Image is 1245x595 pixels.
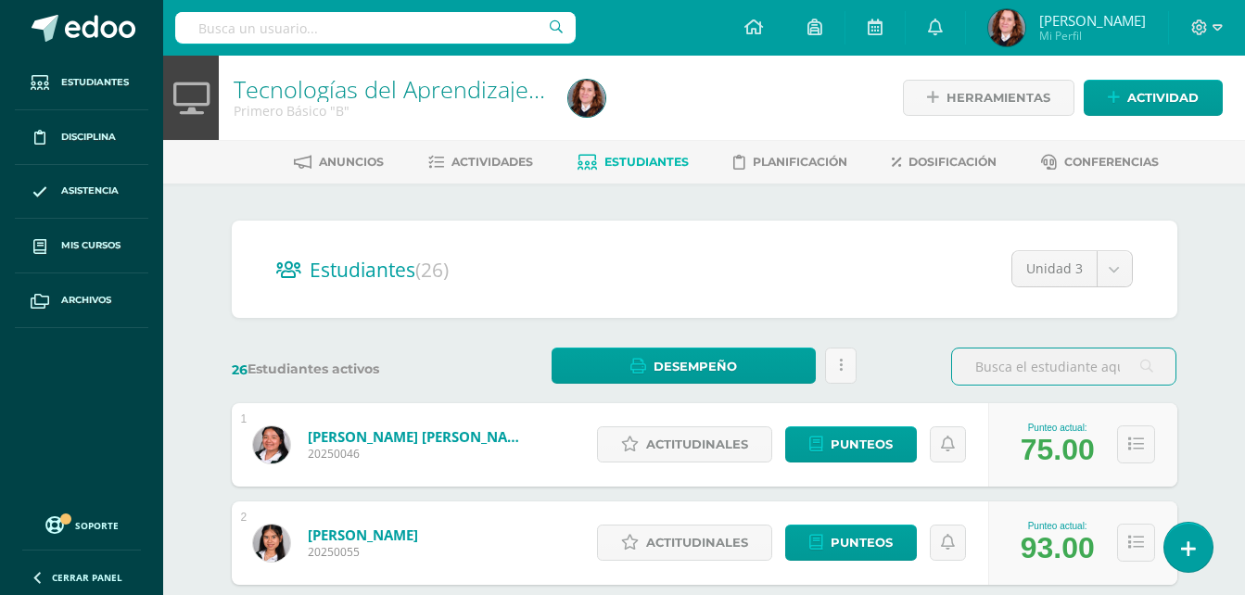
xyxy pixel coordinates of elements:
[61,130,116,145] span: Disciplina
[241,412,248,425] div: 1
[604,155,689,169] span: Estudiantes
[319,155,384,169] span: Anuncios
[578,147,689,177] a: Estudiantes
[234,102,546,120] div: Primero Básico 'B'
[451,155,533,169] span: Actividades
[1021,531,1095,565] div: 93.00
[75,519,119,532] span: Soporte
[597,525,772,561] a: Actitudinales
[61,184,119,198] span: Asistencia
[831,427,893,462] span: Punteos
[308,544,418,560] span: 20250055
[1012,251,1132,286] a: Unidad 3
[61,75,129,90] span: Estudiantes
[892,147,997,177] a: Dosificación
[1127,81,1199,115] span: Actividad
[568,80,605,117] img: fd0864b42e40efb0ca870be3ccd70d1f.png
[1039,28,1146,44] span: Mi Perfil
[753,155,847,169] span: Planificación
[733,147,847,177] a: Planificación
[1021,423,1095,433] div: Punteo actual:
[785,426,917,462] a: Punteos
[15,165,148,220] a: Asistencia
[1064,155,1159,169] span: Conferencias
[15,219,148,273] a: Mis cursos
[234,76,546,102] h1: Tecnologías del Aprendizaje y la Comunicación
[294,147,384,177] a: Anuncios
[831,525,893,560] span: Punteos
[310,257,449,283] span: Estudiantes
[234,73,727,105] a: Tecnologías del Aprendizaje y la Comunicación
[15,56,148,110] a: Estudiantes
[552,348,816,384] a: Desempeño
[232,361,457,378] label: Estudiantes activos
[1021,521,1095,531] div: Punteo actual:
[241,511,248,524] div: 2
[253,426,290,463] img: ad66aace3be1f2641aade355974161b6.png
[646,525,748,560] span: Actitudinales
[952,348,1175,385] input: Busca el estudiante aquí...
[175,12,576,44] input: Busca un usuario...
[308,427,530,446] a: [PERSON_NAME] [PERSON_NAME]
[308,446,530,462] span: 20250046
[308,525,418,544] a: [PERSON_NAME]
[15,110,148,165] a: Disciplina
[988,9,1025,46] img: fd0864b42e40efb0ca870be3ccd70d1f.png
[232,361,248,378] span: 26
[428,147,533,177] a: Actividades
[1039,11,1146,30] span: [PERSON_NAME]
[415,257,449,283] span: (26)
[1021,433,1095,467] div: 75.00
[1041,147,1159,177] a: Conferencias
[52,571,122,584] span: Cerrar panel
[1026,251,1083,286] span: Unidad 3
[253,525,290,562] img: 9b87061cb653142d0f4089bf628bde82.png
[785,525,917,561] a: Punteos
[946,81,1050,115] span: Herramientas
[903,80,1074,116] a: Herramientas
[654,349,737,384] span: Desempeño
[1084,80,1223,116] a: Actividad
[597,426,772,462] a: Actitudinales
[22,512,141,537] a: Soporte
[15,273,148,328] a: Archivos
[61,238,121,253] span: Mis cursos
[646,427,748,462] span: Actitudinales
[61,293,111,308] span: Archivos
[908,155,997,169] span: Dosificación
